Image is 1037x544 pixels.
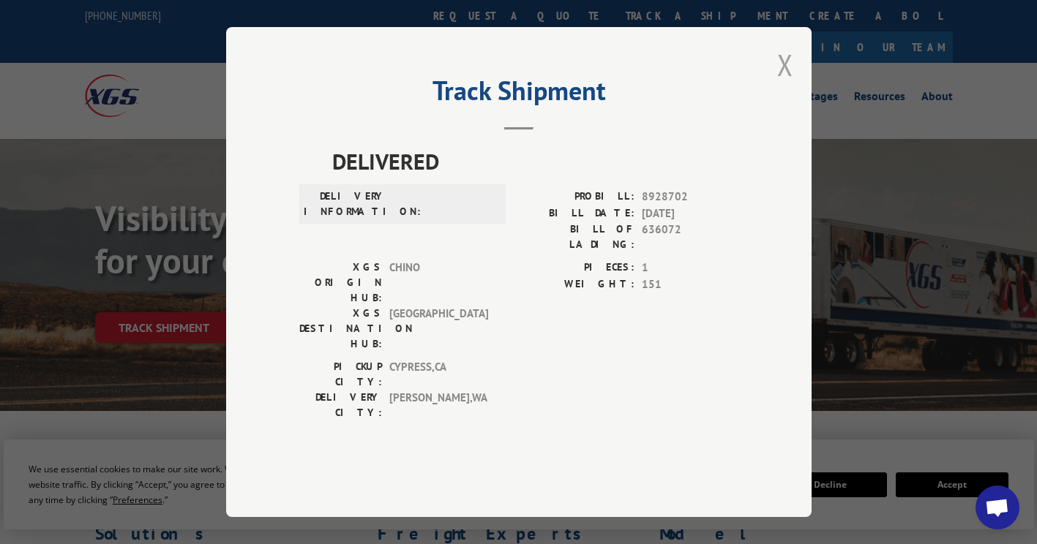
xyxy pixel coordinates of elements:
[519,189,634,205] label: PROBILL:
[389,359,488,390] span: CYPRESS , CA
[519,222,634,252] label: BILL OF LADING:
[519,205,634,222] label: BILL DATE:
[519,260,634,276] label: PIECES:
[299,260,382,306] label: XGS ORIGIN HUB:
[642,260,738,276] span: 1
[389,390,488,420] span: [PERSON_NAME] , WA
[299,359,382,390] label: PICKUP CITY:
[332,145,738,178] span: DELIVERED
[299,80,738,108] h2: Track Shipment
[642,189,738,205] span: 8928702
[304,189,386,219] label: DELIVERY INFORMATION:
[299,306,382,352] label: XGS DESTINATION HUB:
[642,222,738,252] span: 636072
[299,390,382,420] label: DELIVERY CITY:
[389,306,488,352] span: [GEOGRAPHIC_DATA]
[976,486,1019,529] div: Open chat
[642,205,738,222] span: [DATE]
[519,276,634,293] label: WEIGHT:
[389,260,488,306] span: CHINO
[642,276,738,293] span: 151
[777,45,793,84] button: Close modal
